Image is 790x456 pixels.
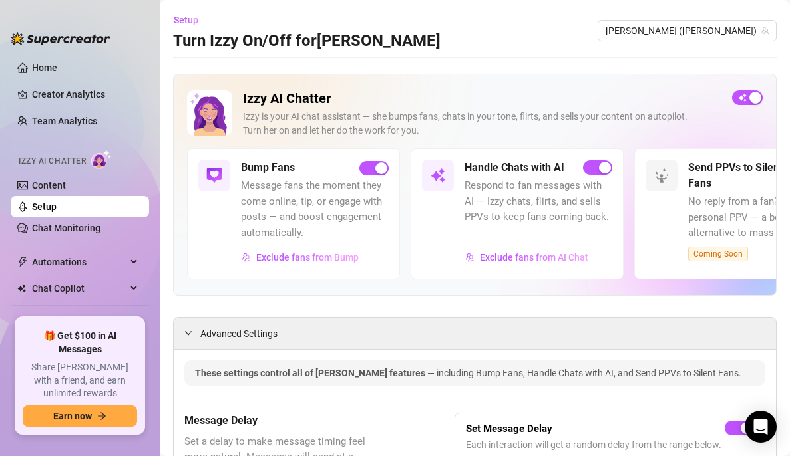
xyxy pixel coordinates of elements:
span: Automations [32,251,126,273]
button: Exclude fans from Bump [241,247,359,268]
span: 🎁 Get $100 in AI Messages [23,330,137,356]
h3: Turn Izzy On/Off for [PERSON_NAME] [173,31,441,52]
img: svg%3e [206,168,222,183]
span: thunderbolt [17,257,28,267]
img: svg%3e [430,168,446,183]
span: arrow-right [97,411,106,421]
span: Respond to fan messages with AI — Izzy chats, flirts, and sells PPVs to keep fans coming back. [465,178,612,225]
span: expanded [184,329,192,337]
span: Valentina (valentinamyriad) [606,21,769,41]
img: svg%3e [465,253,475,262]
span: Each interaction will get a random delay from the range below. [466,437,754,452]
a: Content [32,180,66,191]
span: team [761,27,769,35]
span: Coming Soon [688,247,748,261]
span: Exclude fans from AI Chat [480,252,588,263]
img: Izzy AI Chatter [187,90,232,136]
button: Earn nowarrow-right [23,405,137,427]
img: AI Chatter [91,150,112,169]
span: Izzy AI Chatter [19,155,86,168]
h5: Message Delay [184,413,388,429]
strong: Set Message Delay [466,423,552,435]
span: These settings control all of [PERSON_NAME] features [195,368,427,378]
img: svg%3e [654,168,670,183]
img: Chat Copilot [17,284,26,293]
a: Chat Monitoring [32,223,100,233]
h2: Izzy AI Chatter [243,90,721,107]
span: Setup [174,15,198,25]
div: Open Intercom Messenger [745,411,777,443]
span: Advanced Settings [200,326,278,341]
span: — including Bump Fans, Handle Chats with AI, and Send PPVs to Silent Fans. [427,368,741,378]
span: Earn now [53,411,92,421]
img: logo-BBDzfeDw.svg [11,32,110,45]
a: Creator Analytics [32,84,138,105]
img: svg%3e [242,253,251,262]
h5: Bump Fans [241,160,295,175]
span: Chat Copilot [32,278,126,299]
h5: Handle Chats with AI [465,160,564,175]
a: Setup [32,201,57,212]
div: expanded [184,326,200,340]
span: Message fans the moment they come online, tip, or engage with posts — and boost engagement automa... [241,178,389,241]
button: Setup [173,9,209,31]
button: Exclude fans from AI Chat [465,247,589,268]
a: Home [32,62,57,73]
a: Team Analytics [32,116,97,126]
span: Exclude fans from Bump [256,252,359,263]
span: Share [PERSON_NAME] with a friend, and earn unlimited rewards [23,361,137,400]
div: Izzy is your AI chat assistant — she bumps fans, chats in your tone, flirts, and sells your conte... [243,110,721,138]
